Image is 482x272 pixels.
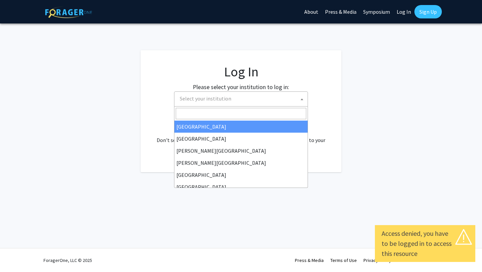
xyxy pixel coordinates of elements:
img: ForagerOne Logo [45,6,92,18]
div: ForagerOne, LLC © 2025 [44,249,92,272]
a: Privacy Policy [364,257,391,263]
li: [GEOGRAPHIC_DATA] [174,121,308,133]
label: Please select your institution to log in: [193,82,289,91]
li: [PERSON_NAME][GEOGRAPHIC_DATA] [174,145,308,157]
li: [PERSON_NAME][GEOGRAPHIC_DATA] [174,157,308,169]
div: Access denied, you have to be logged in to access this resource [382,228,469,259]
span: Select your institution [177,92,308,106]
h1: Log In [154,64,328,80]
span: Select your institution [180,95,231,102]
a: Sign Up [414,5,442,18]
a: Terms of Use [330,257,357,263]
a: Press & Media [295,257,324,263]
input: Search [176,108,306,119]
li: [GEOGRAPHIC_DATA] [174,181,308,193]
iframe: Chat [5,242,28,267]
span: Select your institution [174,91,308,107]
div: No account? . Don't see your institution? about bringing ForagerOne to your institution. [154,120,328,152]
li: [GEOGRAPHIC_DATA] [174,133,308,145]
li: [GEOGRAPHIC_DATA] [174,169,308,181]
